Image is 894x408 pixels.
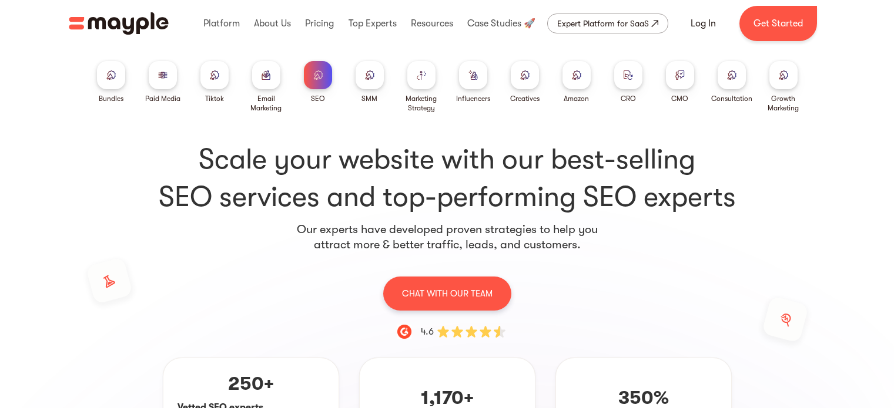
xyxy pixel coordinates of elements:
a: Consultation [711,61,752,103]
p: Our experts have developed proven strategies to help you attract more & better traffic, leads, an... [292,222,602,252]
p: 250+ [228,372,274,396]
div: Paid Media [145,94,180,103]
div: Pricing [302,5,337,42]
div: Growth Marketing [762,94,805,113]
div: Tiktok [205,94,224,103]
a: Amazon [562,61,591,103]
div: Bundles [99,94,123,103]
div: SMM [361,94,377,103]
a: CMO [666,61,694,103]
div: Top Experts [346,5,400,42]
a: SEO [304,61,332,103]
a: Paid Media [145,61,180,103]
div: CRO [621,94,636,103]
a: Tiktok [200,61,229,103]
a: Log In [677,9,730,38]
a: Expert Platform for SaaS [547,14,668,33]
a: Email Marketing [245,61,287,113]
div: 4.6 [421,325,434,339]
div: Email Marketing [245,94,287,113]
div: About Us [251,5,294,42]
div: Influencers [456,94,490,103]
a: Creatives [510,61,540,103]
div: SEO [311,94,325,103]
div: Platform [200,5,243,42]
a: SMM [356,61,384,103]
a: Bundles [97,61,125,103]
img: Mayple logo [69,12,169,35]
div: Resources [408,5,456,42]
span: SEO services and top-performing SEO experts [90,178,805,216]
a: Marketing Strategy [400,61,443,113]
p: CHAT WITH OUR TEAM [402,286,493,301]
a: Get Started [739,6,817,41]
div: Amazon [564,94,589,103]
div: Marketing Strategy [400,94,443,113]
a: Influencers [456,61,490,103]
a: CHAT WITH OUR TEAM [383,276,511,311]
div: Consultation [711,94,752,103]
div: CMO [671,94,688,103]
a: home [69,12,169,35]
a: Growth Marketing [762,61,805,113]
div: Creatives [510,94,540,103]
a: CRO [614,61,642,103]
div: Expert Platform for SaaS [557,16,649,31]
h1: Scale your website with our best-selling [90,141,805,216]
